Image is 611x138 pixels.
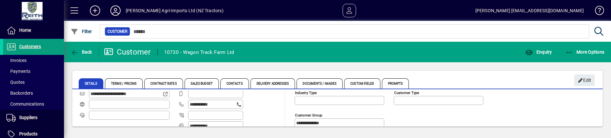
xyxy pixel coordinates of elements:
a: Communications [3,99,64,109]
span: Filter [71,29,92,34]
div: [PERSON_NAME] Agri-Imports Ltd (NZ Tractors) [126,5,224,16]
button: Profile [105,5,126,16]
span: Documents / Images [297,78,343,89]
button: Edit [574,74,595,86]
span: Quotes [6,80,25,85]
span: Home [19,28,31,33]
button: More Options [564,46,606,58]
span: Contract Rates [144,78,183,89]
span: Suppliers [19,115,37,120]
span: Edit [578,75,591,86]
span: Prompts [382,78,409,89]
mat-label: Customer group [295,113,322,117]
span: Sales Budget [185,78,219,89]
button: Back [69,46,94,58]
a: Backorders [3,88,64,99]
span: Back [71,49,92,55]
span: Customer [107,28,127,35]
a: Payments [3,66,64,77]
div: 10730 - Wagon Track Farm Ltd [164,47,234,57]
button: Filter [69,26,94,37]
span: Invoices [6,58,27,63]
button: Enquiry [524,46,553,58]
app-page-header-button: Back [64,46,99,58]
span: Customers [19,44,41,49]
div: [PERSON_NAME] [EMAIL_ADDRESS][DOMAIN_NAME] [475,5,584,16]
a: Knowledge Base [590,1,603,22]
a: Home [3,22,64,39]
span: Contacts [220,78,249,89]
span: Payments [6,69,30,74]
a: Suppliers [3,110,64,126]
span: Terms / Pricing [105,78,143,89]
a: Quotes [3,77,64,88]
button: Add [85,5,105,16]
span: Backorders [6,91,33,96]
mat-label: Customer type [394,90,419,95]
mat-label: Industry type [295,90,317,95]
a: Invoices [3,55,64,66]
span: Details [79,78,103,89]
span: Delivery Addresses [250,78,295,89]
span: Custom Fields [344,78,380,89]
span: Enquiry [525,49,552,55]
span: More Options [566,49,605,55]
span: Communications [6,101,44,107]
div: Customer [104,47,151,57]
span: Products [19,131,37,136]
